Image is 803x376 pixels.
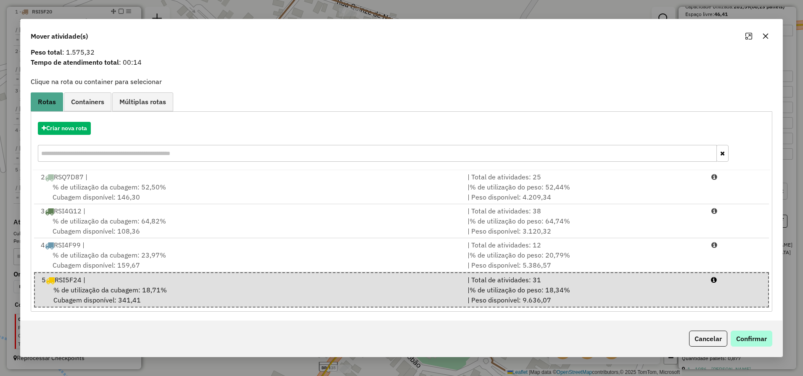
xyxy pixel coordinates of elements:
div: | Total de atividades: 25 [462,172,706,182]
div: Cubagem disponível: 159,67 [36,250,462,270]
div: 4 RSI4F99 | [36,240,462,250]
div: | | Peso disponível: 3.120,32 [462,216,706,236]
strong: Peso total [31,48,62,56]
div: Cubagem disponível: 146,30 [36,182,462,202]
div: | | Peso disponível: 5.386,57 [462,250,706,270]
label: Clique na rota ou container para selecionar [31,76,162,87]
span: Rotas [38,98,56,105]
strong: Tempo de atendimento total [31,58,119,66]
i: Porcentagens após mover as atividades: Cubagem: 31,31% Peso: 31,69% [711,276,717,283]
span: Containers [71,98,104,105]
div: 5 RSI5F24 | [37,275,462,285]
div: Cubagem disponível: 341,41 [37,285,462,305]
span: Mover atividade(s) [31,31,88,41]
button: Confirmar [731,331,772,347]
button: Cancelar [689,331,727,347]
span: % de utilização do peso: 18,34% [470,286,570,294]
span: % de utilização da cubagem: 64,82% [53,217,166,225]
i: Porcentagens após mover as atividades: Cubagem: 82,00% Peso: 82,54% [711,208,717,214]
div: | | Peso disponível: 4.209,34 [462,182,706,202]
div: 3 RSI4G12 | [36,206,462,216]
div: | Total de atividades: 38 [462,206,706,216]
span: % de utilização da cubagem: 52,50% [53,183,166,191]
span: % de utilização da cubagem: 18,71% [53,286,167,294]
span: Múltiplas rotas [119,98,166,105]
button: Criar nova rota [38,122,91,135]
span: % de utilização do peso: 52,44% [470,183,570,191]
i: Porcentagens após mover as atividades: Cubagem: 69,68% Peso: 70,24% [711,174,717,180]
span: % de utilização do peso: 20,79% [470,251,570,259]
span: : 00:14 [26,57,778,67]
span: : 1.575,32 [26,47,778,57]
i: Porcentagens após mover as atividades: Cubagem: 49,16% Peso: 43,95% [711,242,717,248]
div: | Total de atividades: 31 [462,275,706,285]
span: % de utilização da cubagem: 23,97% [53,251,166,259]
button: Maximize [742,29,755,43]
div: | | Peso disponível: 9.636,07 [462,285,706,305]
div: 2 RSQ7D87 | [36,172,462,182]
div: | Total de atividades: 12 [462,240,706,250]
div: Cubagem disponível: 108,36 [36,216,462,236]
span: % de utilização do peso: 64,74% [470,217,570,225]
